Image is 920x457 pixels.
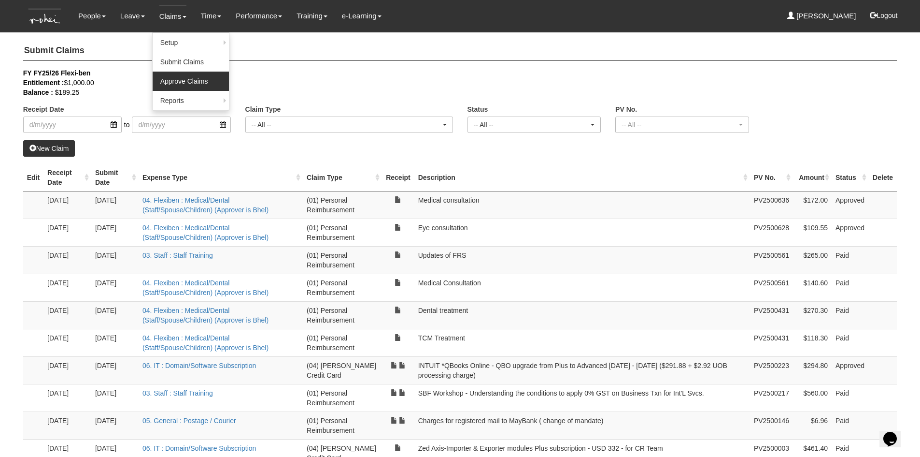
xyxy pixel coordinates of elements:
td: Dental treatment [414,301,750,329]
td: [DATE] [43,412,91,439]
td: Paid [832,384,869,412]
td: Paid [832,246,869,274]
div: $1,000.00 [23,78,883,88]
input: d/m/yyyy [132,117,230,133]
b: Entitlement : [23,79,64,87]
td: PV2500628 [750,219,793,246]
th: Status : activate to sort column ascending [832,164,869,192]
td: INTUIT *QBooks Online - QBO upgrade from Plus to Advanced [DATE] - [DATE] ($291.88 + $2.92 UOB pr... [414,356,750,384]
a: Approve Claims [153,72,229,91]
td: [DATE] [91,301,139,329]
a: 06. IT : Domain/Software Subscription [142,362,256,369]
a: Submit Claims [153,52,229,72]
div: -- All -- [252,120,441,130]
button: -- All -- [245,117,453,133]
th: Claim Type : activate to sort column ascending [303,164,382,192]
iframe: chat widget [879,418,910,447]
th: Receipt Date : activate to sort column ascending [43,164,91,192]
td: Updates of FRS [414,246,750,274]
h4: Submit Claims [23,41,897,61]
td: [DATE] [91,219,139,246]
div: -- All -- [474,120,589,130]
td: (01) Personal Reimbursement [303,219,382,246]
a: [PERSON_NAME] [787,5,856,27]
td: (01) Personal Reimbursement [303,412,382,439]
td: $270.30 [793,301,832,329]
a: 03. Staff : Staff Training [142,251,213,259]
b: Balance : [23,88,53,96]
td: [DATE] [91,412,139,439]
td: (01) Personal Reimbursement [303,301,382,329]
label: PV No. [615,104,637,114]
span: $189.25 [55,88,80,96]
td: (01) Personal Reimbursement [303,191,382,219]
th: Expense Type : activate to sort column ascending [139,164,303,192]
td: [DATE] [91,356,139,384]
th: Amount : activate to sort column ascending [793,164,832,192]
td: $109.55 [793,219,832,246]
td: $6.96 [793,412,832,439]
td: [DATE] [91,274,139,301]
td: Paid [832,329,869,356]
td: Medical Consultation [414,274,750,301]
button: -- All -- [467,117,601,133]
a: Setup [153,33,229,52]
td: Paid [832,412,869,439]
span: to [122,117,132,133]
a: New Claim [23,140,75,157]
th: Description : activate to sort column ascending [414,164,750,192]
div: -- All -- [622,120,737,130]
td: PV2500217 [750,384,793,412]
th: Edit [23,164,43,192]
td: Paid [832,301,869,329]
td: Approved [832,191,869,219]
td: Eye consultation [414,219,750,246]
td: [DATE] [43,246,91,274]
th: Delete [869,164,897,192]
td: [DATE] [43,191,91,219]
a: Performance [236,5,282,27]
td: PV2500431 [750,329,793,356]
td: [DATE] [91,329,139,356]
td: $560.00 [793,384,832,412]
label: Claim Type [245,104,281,114]
td: $118.30 [793,329,832,356]
label: Receipt Date [23,104,64,114]
a: 04. Flexiben : Medical/Dental (Staff/Spouse/Children) (Approver is Bhel) [142,307,269,324]
a: 04. Flexiben : Medical/Dental (Staff/Spouse/Children) (Approver is Bhel) [142,334,269,352]
a: 04. Flexiben : Medical/Dental (Staff/Spouse/Children) (Approver is Bhel) [142,279,269,296]
td: (01) Personal Reimbursement [303,274,382,301]
td: [DATE] [43,219,91,246]
a: Reports [153,91,229,110]
input: d/m/yyyy [23,117,122,133]
td: (01) Personal Reimbursement [303,384,382,412]
td: (01) Personal Reimbursement [303,329,382,356]
td: [DATE] [43,301,91,329]
a: People [78,5,106,27]
td: TCM Treatment [414,329,750,356]
td: PV2500561 [750,274,793,301]
button: -- All -- [615,117,749,133]
a: Leave [120,5,145,27]
td: (01) Personal Reimbursement [303,246,382,274]
td: $265.00 [793,246,832,274]
th: PV No. : activate to sort column ascending [750,164,793,192]
td: $172.00 [793,191,832,219]
td: [DATE] [91,246,139,274]
a: Training [297,5,327,27]
button: Logout [863,4,905,27]
a: 03. Staff : Staff Training [142,389,213,397]
a: 04. Flexiben : Medical/Dental (Staff/Spouse/Children) (Approver is Bhel) [142,224,269,241]
td: PV2500223 [750,356,793,384]
td: PV2500636 [750,191,793,219]
th: Receipt [382,164,414,192]
th: Submit Date : activate to sort column ascending [91,164,139,192]
a: Time [201,5,222,27]
a: 05. General : Postage / Courier [142,417,236,425]
td: [DATE] [43,384,91,412]
td: [DATE] [43,356,91,384]
td: $294.80 [793,356,832,384]
td: PV2500561 [750,246,793,274]
td: PV2500146 [750,412,793,439]
td: [DATE] [91,191,139,219]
